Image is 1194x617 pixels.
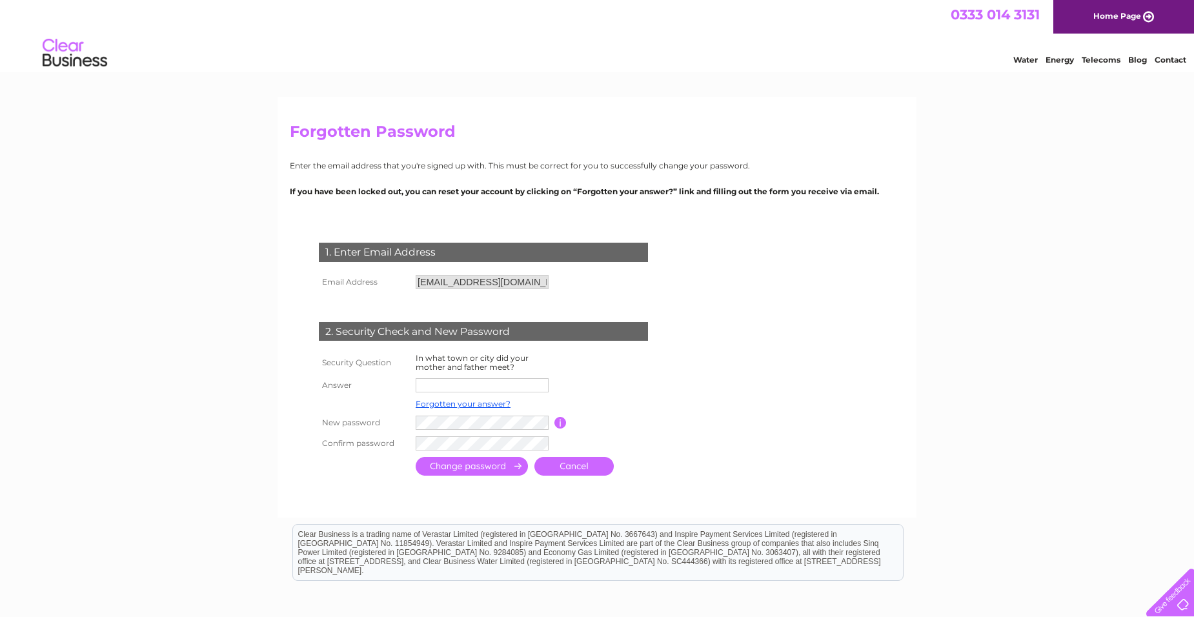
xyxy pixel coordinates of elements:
img: logo.png [42,34,108,73]
a: Forgotten your answer? [416,399,511,409]
label: In what town or city did your mother and father meet? [416,353,529,372]
a: Contact [1155,55,1186,65]
th: Answer [316,375,412,396]
div: 2. Security Check and New Password [319,322,648,341]
a: Blog [1128,55,1147,65]
div: Clear Business is a trading name of Verastar Limited (registered in [GEOGRAPHIC_DATA] No. 3667643... [293,7,903,63]
p: Enter the email address that you're signed up with. This must be correct for you to successfully ... [290,159,904,172]
div: 1. Enter Email Address [319,243,648,262]
input: Information [554,417,567,429]
a: Cancel [534,457,614,476]
a: Telecoms [1082,55,1120,65]
p: If you have been locked out, you can reset your account by clicking on “Forgotten your answer?” l... [290,185,904,197]
h2: Forgotten Password [290,123,904,147]
th: Security Question [316,350,412,375]
th: Confirm password [316,433,412,454]
th: Email Address [316,272,412,292]
a: 0333 014 3131 [951,6,1040,23]
th: New password [316,412,412,433]
input: Submit [416,457,528,476]
a: Energy [1046,55,1074,65]
a: Water [1013,55,1038,65]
